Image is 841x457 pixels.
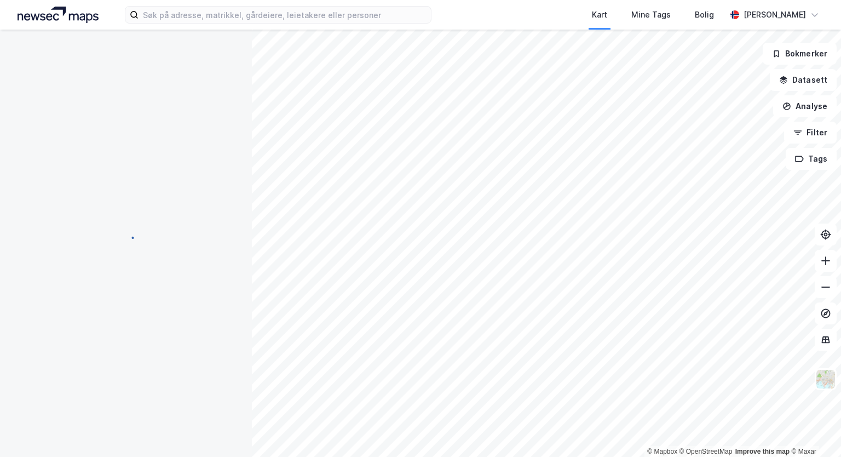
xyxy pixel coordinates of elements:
[139,7,431,23] input: Søk på adresse, matrikkel, gårdeiere, leietakere eller personer
[770,69,837,91] button: Datasett
[631,8,671,21] div: Mine Tags
[679,448,733,455] a: OpenStreetMap
[117,228,135,245] img: spinner.a6d8c91a73a9ac5275cf975e30b51cfb.svg
[786,148,837,170] button: Tags
[647,448,677,455] a: Mapbox
[18,7,99,23] img: logo.a4113a55bc3d86da70a041830d287a7e.svg
[735,448,790,455] a: Improve this map
[786,404,841,457] div: Kontrollprogram for chat
[744,8,806,21] div: [PERSON_NAME]
[695,8,714,21] div: Bolig
[763,43,837,65] button: Bokmerker
[815,369,836,390] img: Z
[592,8,607,21] div: Kart
[773,95,837,117] button: Analyse
[786,404,841,457] iframe: Chat Widget
[784,122,837,144] button: Filter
